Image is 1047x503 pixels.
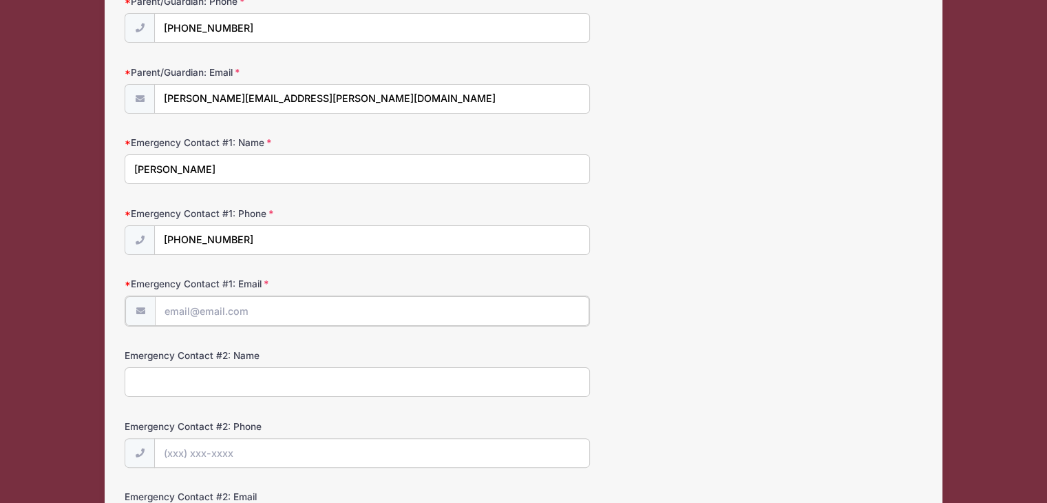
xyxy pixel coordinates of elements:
input: email@email.com [154,84,590,114]
label: Parent/Guardian: Email [125,65,390,79]
label: Emergency Contact #1: Email [125,277,390,291]
label: Emergency Contact #1: Phone [125,207,390,220]
label: Emergency Contact #2: Name [125,349,390,362]
label: Emergency Contact #1: Name [125,136,390,150]
input: (xxx) xxx-xxxx [154,225,590,255]
input: (xxx) xxx-xxxx [154,438,590,468]
input: (xxx) xxx-xxxx [154,13,590,43]
label: Emergency Contact #2: Phone [125,420,390,433]
input: email@email.com [155,296,589,326]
